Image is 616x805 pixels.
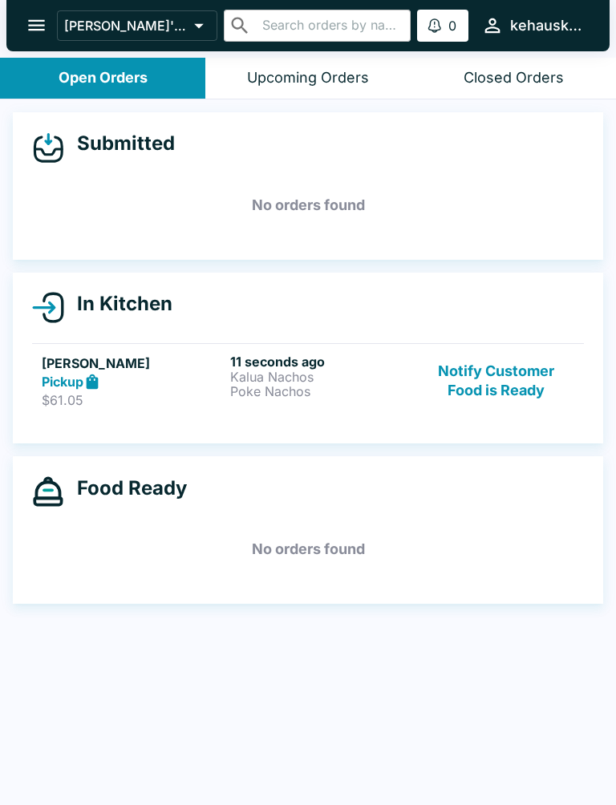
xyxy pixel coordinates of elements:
button: Notify Customer Food is Ready [419,354,574,409]
h4: Submitted [64,131,175,156]
div: kehauskitchen [510,16,584,35]
strong: Pickup [42,374,83,390]
h5: No orders found [32,520,584,578]
h4: Food Ready [64,476,187,500]
input: Search orders by name or phone number [257,14,404,37]
div: Open Orders [59,69,148,87]
h4: In Kitchen [64,292,172,316]
button: open drawer [16,5,57,46]
p: 0 [448,18,456,34]
p: Poke Nachos [230,384,412,398]
h6: 11 seconds ago [230,354,412,370]
div: Closed Orders [464,69,564,87]
button: [PERSON_NAME]'s Kitchen [57,10,217,41]
button: kehauskitchen [475,8,590,42]
div: Upcoming Orders [247,69,369,87]
p: [PERSON_NAME]'s Kitchen [64,18,188,34]
h5: [PERSON_NAME] [42,354,224,373]
p: Kalua Nachos [230,370,412,384]
a: [PERSON_NAME]Pickup$61.0511 seconds agoKalua NachosPoke NachosNotify Customer Food is Ready [32,343,584,419]
p: $61.05 [42,392,224,408]
h5: No orders found [32,176,584,234]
